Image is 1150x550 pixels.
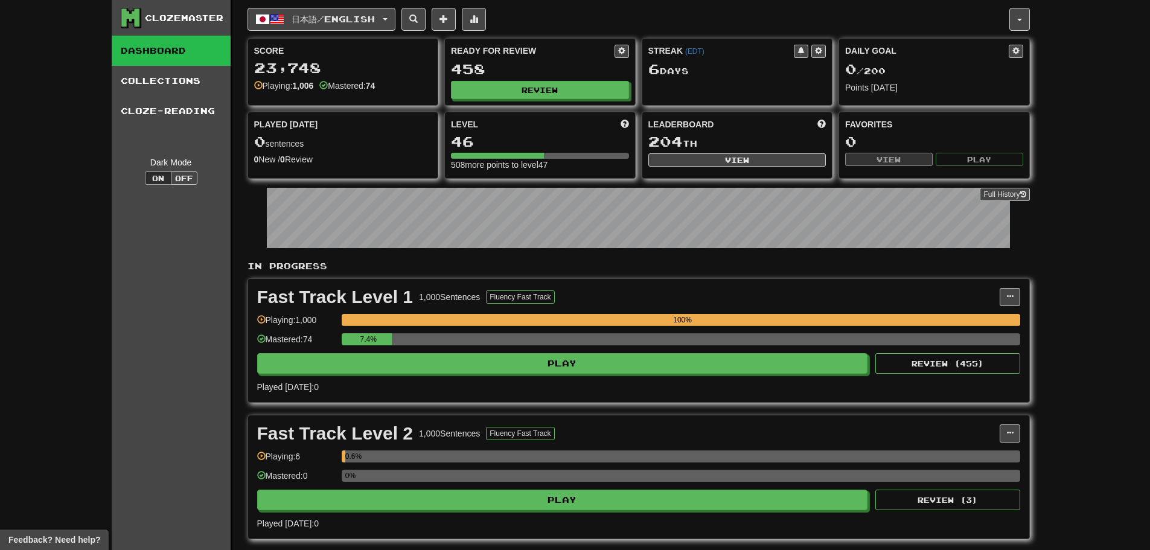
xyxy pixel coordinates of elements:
[875,353,1020,374] button: Review (455)
[254,153,432,165] div: New / Review
[345,314,1020,326] div: 100%
[254,60,432,75] div: 23,748
[257,353,868,374] button: Play
[248,8,395,31] button: 日本語/English
[112,36,231,66] a: Dashboard
[401,8,426,31] button: Search sentences
[112,96,231,126] a: Cloze-Reading
[875,490,1020,510] button: Review (3)
[257,288,414,306] div: Fast Track Level 1
[319,80,375,92] div: Mastered:
[248,260,1030,272] p: In Progress
[817,118,826,130] span: This week in points, UTC
[648,60,660,77] span: 6
[254,133,266,150] span: 0
[845,82,1023,94] div: Points [DATE]
[419,291,480,303] div: 1,000 Sentences
[257,490,868,510] button: Play
[292,81,313,91] strong: 1,006
[451,45,615,57] div: Ready for Review
[980,188,1029,201] a: Full History
[345,333,392,345] div: 7.4%
[254,134,432,150] div: sentences
[462,8,486,31] button: More stats
[171,171,197,185] button: Off
[366,81,375,91] strong: 74
[845,60,857,77] span: 0
[145,171,171,185] button: On
[648,118,714,130] span: Leaderboard
[419,427,480,440] div: 1,000 Sentences
[257,450,336,470] div: Playing: 6
[257,424,414,443] div: Fast Track Level 2
[936,153,1023,166] button: Play
[648,133,683,150] span: 204
[451,159,629,171] div: 508 more points to level 47
[292,14,375,24] span: 日本語 / English
[845,66,886,76] span: / 200
[254,80,314,92] div: Playing:
[845,45,1009,58] div: Daily Goal
[451,118,478,130] span: Level
[257,314,336,334] div: Playing: 1,000
[451,134,629,149] div: 46
[648,153,826,167] button: View
[621,118,629,130] span: Score more points to level up
[648,45,794,57] div: Streak
[280,155,285,164] strong: 0
[648,62,826,77] div: Day s
[257,519,319,528] span: Played [DATE]: 0
[845,134,1023,149] div: 0
[257,333,336,353] div: Mastered: 74
[451,81,629,99] button: Review
[432,8,456,31] button: Add sentence to collection
[685,47,704,56] a: (EDT)
[257,382,319,392] span: Played [DATE]: 0
[451,62,629,77] div: 458
[112,66,231,96] a: Collections
[845,153,933,166] button: View
[254,155,259,164] strong: 0
[254,118,318,130] span: Played [DATE]
[257,470,336,490] div: Mastered: 0
[486,427,554,440] button: Fluency Fast Track
[254,45,432,57] div: Score
[8,534,100,546] span: Open feedback widget
[486,290,554,304] button: Fluency Fast Track
[145,12,223,24] div: Clozemaster
[121,156,222,168] div: Dark Mode
[845,118,1023,130] div: Favorites
[648,134,826,150] div: th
